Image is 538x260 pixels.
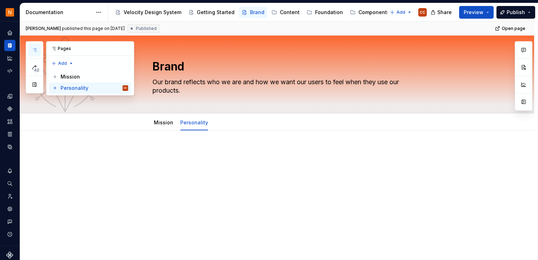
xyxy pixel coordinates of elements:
[304,7,346,18] a: Foundation
[62,26,125,31] div: published this page on [DATE]
[420,10,425,15] div: CC
[4,216,15,227] button: Contact support
[4,141,15,153] a: Data sources
[124,85,127,92] div: CC
[112,5,386,19] div: Page tree
[26,9,92,16] div: Documentation
[177,115,211,130] div: Personality
[4,91,15,102] a: Design tokens
[49,71,131,82] a: Mission
[112,7,184,18] a: Velocity Design System
[496,6,535,19] button: Publish
[4,103,15,114] a: Components
[4,165,15,177] button: Notifications
[33,67,40,73] span: 42
[49,58,76,68] button: Add
[6,8,14,17] img: bb28370b-b938-4458-ba0e-c5bddf6d21d4.png
[26,26,61,31] span: [PERSON_NAME]
[269,7,302,18] a: Content
[239,7,267,18] a: Brand
[4,52,15,64] a: Analytics
[151,58,417,75] textarea: Brand
[493,24,528,33] a: Open page
[459,6,494,19] button: Preview
[4,65,15,76] a: Code automation
[151,76,417,96] textarea: Our brand reflects who we are and how we want our users to feel when they use our products.
[4,116,15,127] a: Assets
[427,6,456,19] button: Share
[250,9,264,16] div: Brand
[437,9,452,16] span: Share
[358,9,390,16] div: Components
[49,82,131,94] a: PersonalityCC
[180,119,208,125] a: Personality
[502,26,525,31] span: Open page
[136,26,157,31] span: Published
[61,73,80,80] div: Mission
[4,27,15,38] a: Home
[49,71,131,94] div: Page tree
[154,119,173,125] a: Mission
[347,7,393,18] a: Components
[507,9,525,16] span: Publish
[4,40,15,51] a: Documentation
[186,7,237,18] a: Getting Started
[4,191,15,202] a: Invite team
[124,9,181,16] div: Velocity Design System
[197,9,234,16] div: Getting Started
[388,7,414,17] button: Add
[464,9,483,16] span: Preview
[61,85,88,92] div: Personality
[6,252,13,259] svg: Supernova Logo
[4,178,15,189] button: Search ⌘K
[4,203,15,215] a: Settings
[280,9,300,16] div: Content
[4,129,15,140] a: Storybook stories
[315,9,343,16] div: Foundation
[58,61,67,66] span: Add
[151,115,176,130] div: Mission
[46,42,134,56] div: Pages
[396,10,405,15] span: Add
